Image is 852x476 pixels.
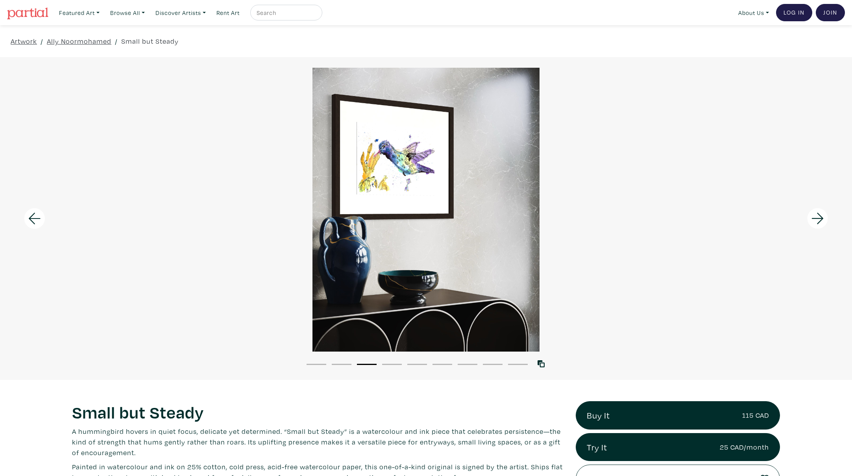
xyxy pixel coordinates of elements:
[256,8,315,18] input: Search
[776,4,812,21] a: Log In
[55,5,103,21] a: Featured Art
[735,5,773,21] a: About Us
[576,433,780,461] a: Try It25 CAD/month
[483,364,503,365] button: 8 of 9
[213,5,243,21] a: Rent Art
[152,5,209,21] a: Discover Artists
[458,364,477,365] button: 7 of 9
[107,5,148,21] a: Browse All
[47,36,111,46] a: Ally Noormohamed
[407,364,427,365] button: 5 of 9
[307,364,326,365] button: 1 of 9
[41,36,43,46] span: /
[576,401,780,430] a: Buy It115 CAD
[432,364,452,365] button: 6 of 9
[357,364,377,365] button: 3 of 9
[72,401,564,422] h1: Small but Steady
[508,364,528,365] button: 9 of 9
[115,36,118,46] span: /
[72,426,564,458] p: A hummingbird hovers in quiet focus, delicate yet determined. “Small but Steady” is a watercolour...
[332,364,351,365] button: 2 of 9
[816,4,845,21] a: Join
[121,36,179,46] a: Small but Steady
[742,410,769,420] small: 115 CAD
[11,36,37,46] a: Artwork
[382,364,402,365] button: 4 of 9
[720,442,769,452] small: 25 CAD/month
